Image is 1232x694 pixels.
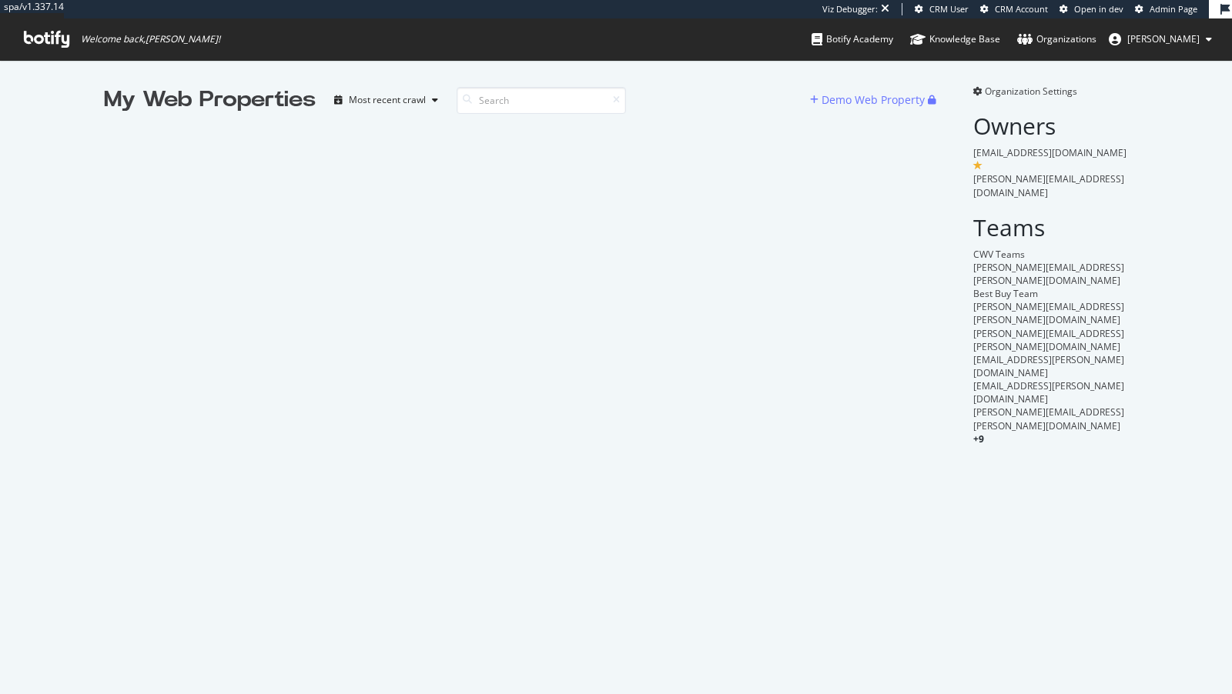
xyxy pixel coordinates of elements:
div: Botify Academy [812,32,893,47]
span: Organization Settings [985,85,1077,98]
span: [EMAIL_ADDRESS][PERSON_NAME][DOMAIN_NAME] [973,379,1124,405]
span: CRM Account [995,3,1048,15]
h2: Teams [973,215,1128,240]
span: Open in dev [1074,3,1123,15]
a: CRM Account [980,3,1048,15]
div: Organizations [1017,32,1096,47]
a: Demo Web Property [810,93,928,106]
a: Admin Page [1135,3,1197,15]
h2: Owners [973,113,1128,138]
a: Knowledge Base [910,18,1000,60]
div: Demo Web Property [822,92,925,108]
span: Welcome back, [PERSON_NAME] ! [81,33,220,45]
div: CWV Teams [973,248,1128,261]
span: [PERSON_NAME][EMAIL_ADDRESS][PERSON_NAME][DOMAIN_NAME] [973,405,1124,432]
div: Viz Debugger: [822,3,878,15]
div: Most recent crawl [349,95,426,105]
div: Knowledge Base [910,32,1000,47]
div: My Web Properties [104,85,316,115]
a: Open in dev [1060,3,1123,15]
span: + 9 [973,432,984,445]
span: [PERSON_NAME][EMAIL_ADDRESS][DOMAIN_NAME] [973,172,1124,199]
span: connor [1127,32,1200,45]
input: Search [457,87,626,114]
span: [PERSON_NAME][EMAIL_ADDRESS][PERSON_NAME][DOMAIN_NAME] [973,261,1124,287]
span: Admin Page [1150,3,1197,15]
span: [PERSON_NAME][EMAIL_ADDRESS][PERSON_NAME][DOMAIN_NAME] [973,327,1124,353]
button: Most recent crawl [328,88,444,112]
a: Botify Academy [812,18,893,60]
button: [PERSON_NAME] [1096,27,1224,52]
a: Organizations [1017,18,1096,60]
div: Best Buy Team [973,287,1128,300]
span: [EMAIL_ADDRESS][DOMAIN_NAME] [973,146,1127,159]
button: Demo Web Property [810,88,928,112]
span: [EMAIL_ADDRESS][PERSON_NAME][DOMAIN_NAME] [973,353,1124,379]
span: CRM User [929,3,969,15]
span: [PERSON_NAME][EMAIL_ADDRESS][PERSON_NAME][DOMAIN_NAME] [973,300,1124,326]
a: CRM User [915,3,969,15]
